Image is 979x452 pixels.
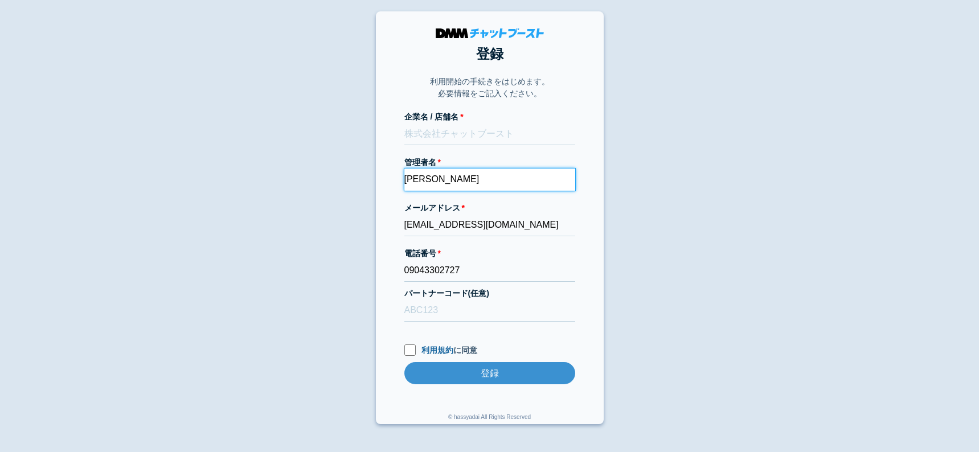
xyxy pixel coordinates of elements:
[430,76,550,100] p: 利用開始の手続きをはじめます。 必要情報をご記入ください。
[404,169,575,191] input: 会話 太郎
[436,28,544,38] img: DMMチャットブースト
[421,346,453,355] a: 利用規約
[404,362,575,384] input: 登録
[404,299,575,322] input: ABC123
[404,44,575,64] h1: 登録
[404,157,575,169] label: 管理者名
[404,202,575,214] label: メールアドレス
[404,123,575,145] input: 株式会社チャットブースト
[404,344,416,356] input: 利用規約に同意
[404,248,575,260] label: 電話番号
[404,344,575,356] label: に同意
[404,260,575,282] input: 0000000000
[404,287,575,299] label: パートナーコード(任意)
[404,111,575,123] label: 企業名 / 店舗名
[448,413,531,424] div: © hassyadai All Rights Reserved
[404,214,575,236] input: xxx@cb.com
